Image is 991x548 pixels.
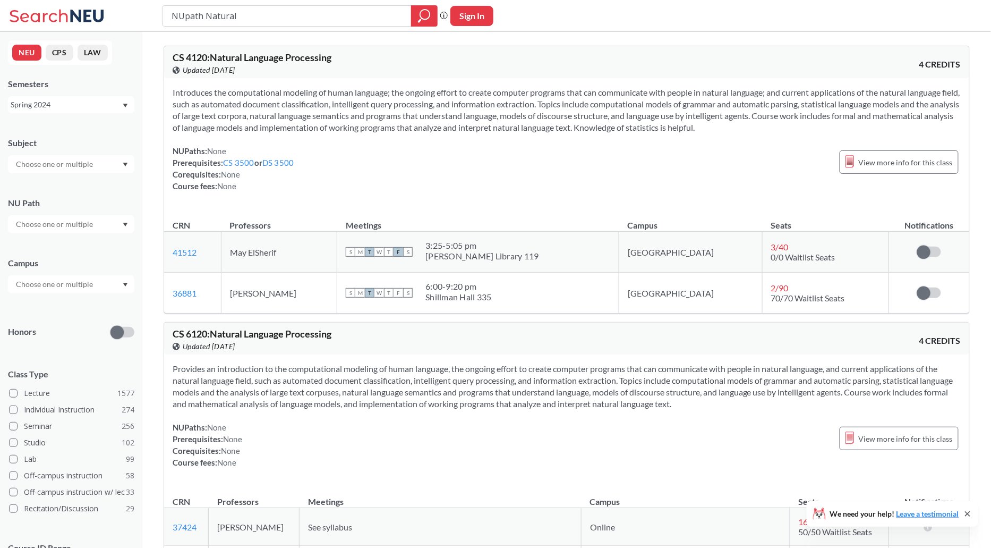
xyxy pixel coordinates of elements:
[9,386,134,400] label: Lecture
[217,181,236,191] span: None
[123,283,128,287] svg: Dropdown arrow
[8,275,134,293] div: Dropdown arrow
[183,64,235,76] span: Updated [DATE]
[173,496,190,508] div: CRN
[78,45,108,61] button: LAW
[9,436,134,450] label: Studio
[173,288,197,298] a: 36881
[619,273,763,314] td: [GEOGRAPHIC_DATA]
[122,437,134,449] span: 102
[126,470,134,482] span: 58
[403,247,413,257] span: S
[346,288,355,298] span: S
[374,247,384,257] span: W
[337,209,619,232] th: Meetings
[771,293,845,303] span: 70/70 Waitlist Seats
[173,364,953,409] span: Provides an introduction to the computational modeling of human language, the ongoing effort to c...
[9,502,134,516] label: Recitation/Discussion
[300,485,582,508] th: Meetings
[207,146,226,156] span: None
[173,421,242,468] div: NUPaths: Prerequisites: Corequisites: Course fees:
[173,145,294,192] div: NUPaths: Prerequisites: or Corequisites: Course fees:
[403,288,413,298] span: S
[859,432,953,445] span: View more info for this class
[12,45,41,61] button: NEU
[365,288,374,298] span: T
[889,209,969,232] th: Notifications
[425,281,491,292] div: 6:00 - 9:20 pm
[411,5,438,27] div: magnifying glass
[217,458,236,467] span: None
[830,510,959,518] span: We need your help!
[384,247,394,257] span: T
[207,423,226,432] span: None
[117,387,134,399] span: 1577
[126,453,134,465] span: 99
[919,335,961,347] span: 4 CREDITS
[126,486,134,498] span: 33
[170,7,404,25] input: Class, professor, course number, "phrase"
[9,403,134,417] label: Individual Instruction
[771,283,789,293] span: 2 / 90
[346,247,355,257] span: S
[46,45,73,61] button: CPS
[122,404,134,416] span: 274
[122,420,134,432] span: 256
[173,52,331,63] span: CS 4120 : Natural Language Processing
[394,247,403,257] span: F
[8,215,134,233] div: Dropdown arrow
[123,104,128,108] svg: Dropdown arrow
[384,288,394,298] span: T
[173,247,197,257] a: 41512
[8,78,134,90] div: Semesters
[425,292,491,302] div: Shillman Hall 335
[9,452,134,466] label: Lab
[183,341,235,352] span: Updated [DATE]
[771,242,789,252] span: 3 / 40
[919,58,961,70] span: 4 CREDITS
[173,87,960,132] span: Introduces the computational modeling of human language; the ongoing effort to create computer pr...
[173,328,331,340] span: CS 6120 : Natural Language Processing
[8,155,134,173] div: Dropdown arrow
[425,240,539,251] div: 3:25 - 5:05 pm
[619,209,763,232] th: Campus
[123,223,128,227] svg: Dropdown arrow
[581,508,790,546] td: Online
[9,485,134,499] label: Off-campus instruction w/ lec
[418,9,431,23] svg: magnifying glass
[223,434,242,444] span: None
[8,137,134,149] div: Subject
[8,368,134,380] span: Class Type
[9,469,134,483] label: Off-campus instruction
[223,158,254,167] a: CS 3500
[126,503,134,515] span: 29
[11,158,100,171] input: Choose one or multiple
[859,156,953,169] span: View more info for this class
[355,247,365,257] span: M
[374,288,384,298] span: W
[209,485,300,508] th: Professors
[221,273,337,314] td: [PERSON_NAME]
[799,527,873,537] span: 50/50 Waitlist Seats
[355,288,365,298] span: M
[123,163,128,167] svg: Dropdown arrow
[221,446,240,456] span: None
[425,251,539,262] div: [PERSON_NAME] Library 119
[365,247,374,257] span: T
[221,232,337,273] td: May ElSherif
[11,278,100,291] input: Choose one or multiple
[221,209,337,232] th: Professors
[619,232,763,273] td: [GEOGRAPHIC_DATA]
[221,170,240,179] span: None
[450,6,493,26] button: Sign In
[762,209,889,232] th: Seats
[8,257,134,269] div: Campus
[308,522,352,532] span: See syllabus
[790,485,889,508] th: Seats
[173,522,197,532] a: 37424
[394,288,403,298] span: F
[11,99,122,111] div: Spring 2024
[889,485,969,508] th: Notifications
[8,96,134,113] div: Spring 2024Dropdown arrow
[9,419,134,433] label: Seminar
